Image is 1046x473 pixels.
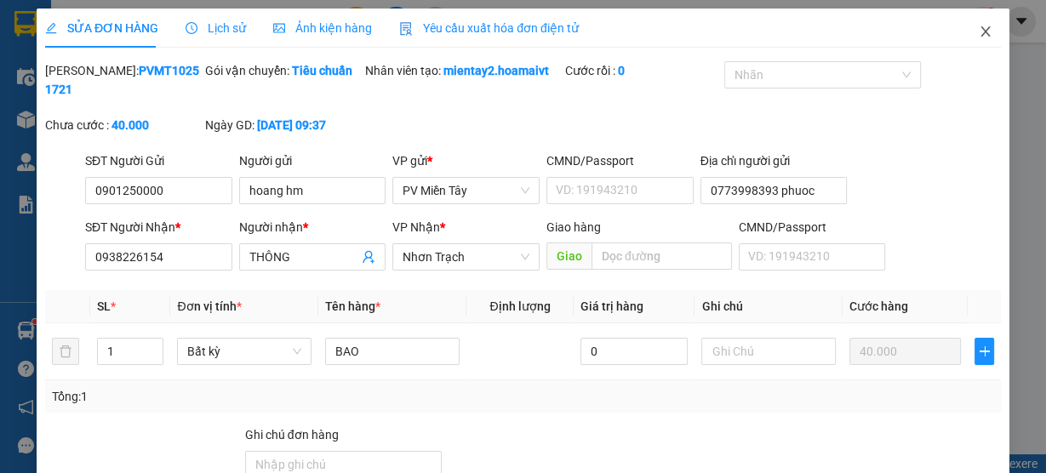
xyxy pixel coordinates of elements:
[700,151,848,170] div: Địa chỉ người gửi
[365,61,562,80] div: Nhân viên tạo:
[85,151,232,170] div: SĐT Người Gửi
[205,116,362,134] div: Ngày GD:
[975,345,993,358] span: plus
[273,21,372,35] span: Ảnh kiện hàng
[443,64,549,77] b: mientay2.hoamaivt
[739,218,886,236] div: CMND/Passport
[45,116,202,134] div: Chưa cước :
[52,387,405,406] div: Tổng: 1
[45,22,57,34] span: edit
[403,178,529,203] span: PV Miền Tây
[45,21,158,35] span: SỬA ĐƠN HÀNG
[975,338,994,365] button: plus
[186,21,246,35] span: Lịch sử
[325,299,380,313] span: Tên hàng
[111,118,149,132] b: 40.000
[490,299,551,313] span: Định lượng
[580,299,643,313] span: Giá trị hàng
[962,9,1009,56] button: Close
[177,299,241,313] span: Đơn vị tính
[564,61,721,80] div: Cước rồi :
[186,22,197,34] span: clock-circle
[257,118,326,132] b: [DATE] 09:37
[700,177,848,204] input: Địa chỉ của người gửi
[849,299,908,313] span: Cước hàng
[45,61,202,99] div: [PERSON_NAME]:
[85,218,232,236] div: SĐT Người Nhận
[399,21,579,35] span: Yêu cầu xuất hóa đơn điện tử
[187,339,301,364] span: Bất kỳ
[403,244,529,270] span: Nhơn Trạch
[205,61,362,80] div: Gói vận chuyển:
[546,151,694,170] div: CMND/Passport
[849,338,961,365] input: 0
[701,338,836,365] input: Ghi Chú
[546,220,601,234] span: Giao hàng
[979,25,992,38] span: close
[392,151,540,170] div: VP gửi
[239,151,386,170] div: Người gửi
[239,218,386,236] div: Người nhận
[245,428,339,442] label: Ghi chú đơn hàng
[362,250,375,264] span: user-add
[52,338,79,365] button: delete
[97,299,111,313] span: SL
[399,22,413,36] img: icon
[392,220,440,234] span: VP Nhận
[694,290,843,323] th: Ghi chú
[292,64,352,77] b: Tiêu chuẩn
[592,242,732,270] input: Dọc đường
[546,242,592,270] span: Giao
[325,338,460,365] input: VD: Bàn, Ghế
[273,22,285,34] span: picture
[617,64,624,77] b: 0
